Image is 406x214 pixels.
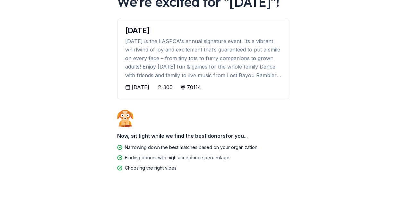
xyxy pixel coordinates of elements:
[125,154,229,162] div: Finding donors with high acceptance percentage
[117,129,289,142] div: Now, sit tight while we find the best donors for you...
[187,83,201,91] div: 70114
[125,37,281,79] div: [DATE] is the LASPCA's annual signature event. Its a vibrant whirlwind of joy and excitement that...
[125,144,257,151] div: Narrowing down the best matches based on your organization
[163,83,173,91] div: 300
[125,27,281,34] div: [DATE]
[132,83,149,91] div: [DATE]
[117,109,133,127] img: Dog waiting patiently
[125,164,177,172] div: Choosing the right vibes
